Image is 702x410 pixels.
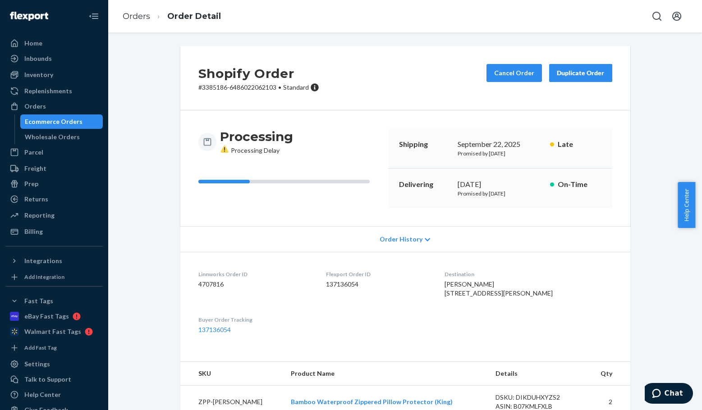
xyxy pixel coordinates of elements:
[220,128,293,145] h3: Processing
[24,70,53,79] div: Inventory
[326,270,430,278] dt: Flexport Order ID
[24,227,43,236] div: Billing
[198,64,319,83] h2: Shopify Order
[123,11,150,21] a: Orders
[5,224,103,239] a: Billing
[5,372,103,387] button: Talk to Support
[20,114,103,129] a: Ecommerce Orders
[24,312,69,321] div: eBay Fast Tags
[24,375,71,384] div: Talk to Support
[558,179,601,190] p: On-Time
[180,362,284,386] th: SKU
[458,190,543,197] p: Promised by [DATE]
[167,11,221,21] a: Order Detail
[10,12,48,21] img: Flexport logo
[5,99,103,114] a: Orders
[24,195,48,204] div: Returns
[198,326,231,333] a: 137136054
[5,272,103,282] a: Add Integration
[25,132,80,141] div: Wholesale Orders
[5,309,103,323] a: eBay Fast Tags
[198,316,312,323] dt: Buyer Order Tracking
[5,84,103,98] a: Replenishments
[678,182,695,228] button: Help Center
[198,83,319,92] p: # 3385186-6486022062103
[24,211,55,220] div: Reporting
[283,83,309,91] span: Standard
[399,139,450,150] p: Shipping
[5,342,103,353] a: Add Fast Tag
[5,208,103,223] a: Reporting
[5,357,103,371] a: Settings
[5,387,103,402] a: Help Center
[85,7,103,25] button: Close Navigation
[24,54,52,63] div: Inbounds
[668,7,686,25] button: Open account menu
[488,362,587,386] th: Details
[278,83,281,91] span: •
[486,64,542,82] button: Cancel Order
[648,7,666,25] button: Open Search Box
[24,360,50,369] div: Settings
[24,256,62,265] div: Integrations
[458,150,543,157] p: Promised by [DATE]
[5,68,103,82] a: Inventory
[458,139,543,150] div: September 22, 2025
[5,161,103,176] a: Freight
[445,270,612,278] dt: Destination
[399,179,450,190] p: Delivering
[549,64,612,82] button: Duplicate Order
[24,344,57,351] div: Add Fast Tag
[24,390,61,399] div: Help Center
[5,294,103,308] button: Fast Tags
[115,3,228,30] ol: breadcrumbs
[220,146,280,154] span: Processing Delay
[5,254,103,268] button: Integrations
[326,280,430,289] dd: 137136054
[24,164,46,173] div: Freight
[5,51,103,66] a: Inbounds
[5,192,103,206] a: Returns
[24,87,72,96] div: Replenishments
[24,102,46,111] div: Orders
[24,273,64,281] div: Add Integration
[645,383,693,405] iframe: Opens a widget where you can chat to one of our agents
[587,362,630,386] th: Qty
[24,296,53,305] div: Fast Tags
[24,148,43,157] div: Parcel
[380,235,422,244] span: Order History
[24,179,38,188] div: Prep
[5,145,103,159] a: Parcel
[5,177,103,191] a: Prep
[20,130,103,144] a: Wholesale Orders
[198,270,312,278] dt: Linnworks Order ID
[5,36,103,50] a: Home
[557,68,605,77] div: Duplicate Order
[198,280,312,289] dd: 4707816
[496,393,580,402] div: DSKU: DIKDUHXYZS2
[5,324,103,339] a: Walmart Fast Tags
[24,327,81,336] div: Walmart Fast Tags
[558,139,601,150] p: Late
[445,280,553,297] span: [PERSON_NAME] [STREET_ADDRESS][PERSON_NAME]
[291,398,453,405] a: Bamboo Waterproof Zippered Pillow Protector (King)
[25,117,83,126] div: Ecommerce Orders
[284,362,488,386] th: Product Name
[24,39,42,48] div: Home
[458,179,543,190] div: [DATE]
